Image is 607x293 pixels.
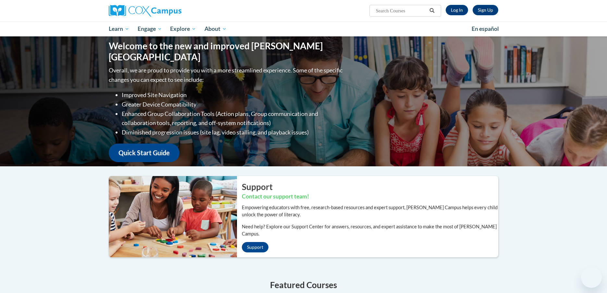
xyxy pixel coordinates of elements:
[122,90,344,100] li: Improved Site Navigation
[138,25,162,33] span: Engage
[200,21,231,36] a: About
[109,41,344,62] h1: Welcome to the new and improved [PERSON_NAME][GEOGRAPHIC_DATA]
[122,128,344,137] li: Diminished progression issues (site lag, video stalling, and playback issues)
[375,7,427,15] input: Search Courses
[467,22,503,36] a: En español
[427,7,437,15] button: Search
[581,267,602,288] iframe: Button to launch messaging window
[446,5,468,15] a: Log In
[109,25,129,33] span: Learn
[105,21,133,36] a: Learn
[104,176,237,257] img: ...
[242,193,498,201] h3: Contact our support team!
[204,25,227,33] span: About
[109,5,232,17] a: Cox Campus
[133,21,166,36] a: Engage
[109,144,180,162] a: Quick Start Guide
[242,204,498,218] p: Empowering educators with free, research-based resources and expert support, [PERSON_NAME] Campus...
[99,21,508,36] div: Main menu
[473,5,498,15] a: Register
[109,66,344,84] p: Overall, we are proud to provide you with a more streamlined experience. Some of the specific cha...
[109,279,498,291] h4: Featured Courses
[242,223,498,237] p: Need help? Explore our Support Center for answers, resources, and expert assistance to make the m...
[109,5,181,17] img: Cox Campus
[242,242,268,252] a: Support
[242,181,498,193] h2: Support
[166,21,200,36] a: Explore
[472,25,499,32] span: En español
[170,25,196,33] span: Explore
[122,100,344,109] li: Greater Device Compatibility
[122,109,344,128] li: Enhanced Group Collaboration Tools (Action plans, Group communication and collaboration tools, re...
